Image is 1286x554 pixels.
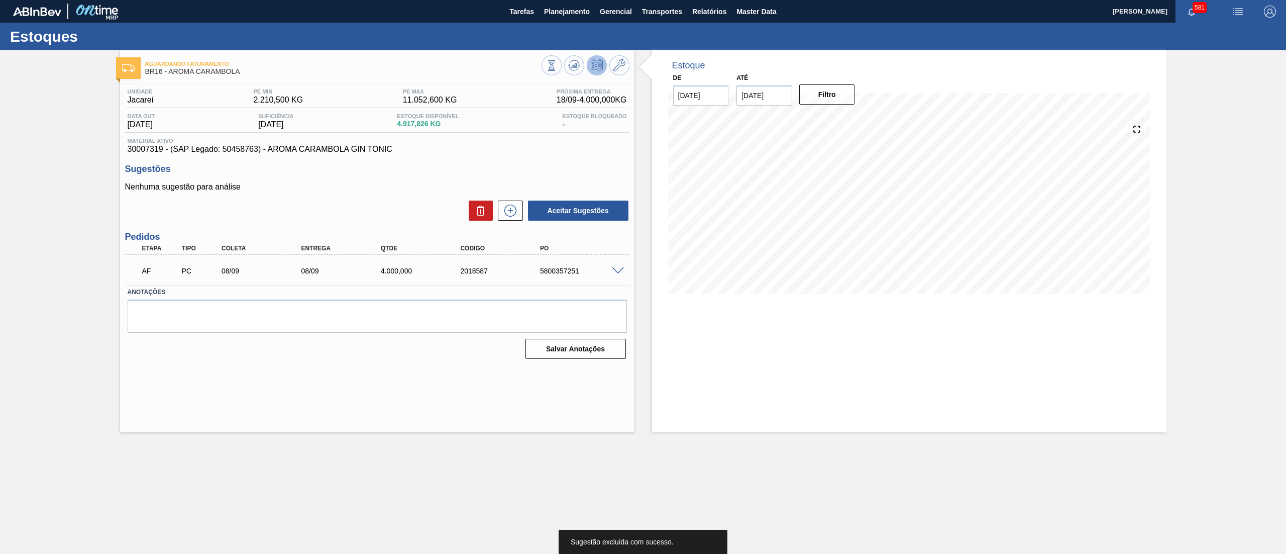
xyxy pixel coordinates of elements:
img: Logout [1264,6,1276,18]
button: Notificações [1175,5,1208,19]
img: userActions [1232,6,1244,18]
span: BR16 - AROMA CARAMBOLA [145,68,542,75]
span: [DATE] [258,120,293,129]
div: Aguardando Faturamento [140,260,183,282]
button: Filtro [799,84,855,105]
button: Aceitar Sugestões [528,201,628,221]
span: Relatórios [692,6,726,18]
span: 4.917,826 KG [397,120,459,128]
button: Ir ao Master Data / Geral [609,55,629,75]
img: Ícone [122,64,135,72]
span: Master Data [736,6,776,18]
label: Anotações [128,285,627,300]
span: 18/09 - 4.000,000 KG [557,96,627,105]
div: Aceitar Sugestões [523,200,629,222]
span: PE MIN [253,88,303,95]
span: 30007319 - (SAP Legado: 50458763) - AROMA CARAMBOLA GIN TONIC [128,145,627,154]
span: Jacareí [128,96,154,105]
span: Aguardando Faturamento [145,61,542,67]
div: 08/09/2025 [298,267,389,275]
button: Desprogramar Estoque [587,55,607,75]
span: Tarefas [509,6,534,18]
div: Nova sugestão [493,201,523,221]
span: Material ativo [128,138,627,144]
span: Estoque Bloqueado [562,113,626,119]
span: Data out [128,113,155,119]
label: De [673,74,682,81]
span: Sugestão excluída com sucesso. [571,538,674,546]
div: PO [538,245,628,252]
div: - [560,113,629,129]
span: 11.052,600 KG [403,96,457,105]
h3: Sugestões [125,164,629,174]
div: 08/09/2025 [219,267,310,275]
p: Nenhuma sugestão para análise [125,182,629,192]
span: Próxima Entrega [557,88,627,95]
button: Atualizar Gráfico [564,55,584,75]
span: Unidade [128,88,154,95]
img: TNhmsLtSVTkK8tSr43FrP2fwEKptu5GPRR3wAAAABJRU5ErkJggg== [13,7,61,16]
div: Pedido de Compra [179,267,223,275]
div: Etapa [140,245,183,252]
input: dd/mm/yyyy [673,85,729,106]
div: Qtde [378,245,469,252]
span: Transportes [642,6,682,18]
h1: Estoques [10,31,188,42]
span: Suficiência [258,113,293,119]
p: AF [142,267,180,275]
span: 581 [1193,2,1207,13]
div: 5800357251 [538,267,628,275]
span: PE MAX [403,88,457,95]
div: Coleta [219,245,310,252]
div: Tipo [179,245,223,252]
span: Estoque Disponível [397,113,459,119]
div: Estoque [672,60,705,71]
h3: Pedidos [125,232,629,242]
span: [DATE] [128,120,155,129]
span: Planejamento [544,6,590,18]
span: Gerencial [600,6,632,18]
button: Salvar Anotações [525,339,626,359]
label: Até [736,74,748,81]
span: 2.210,500 KG [253,96,303,105]
input: dd/mm/yyyy [736,85,792,106]
div: Entrega [298,245,389,252]
div: Código [458,245,549,252]
div: Excluir Sugestões [464,201,493,221]
div: 2018587 [458,267,549,275]
button: Visão Geral dos Estoques [542,55,562,75]
div: 4.000,000 [378,267,469,275]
